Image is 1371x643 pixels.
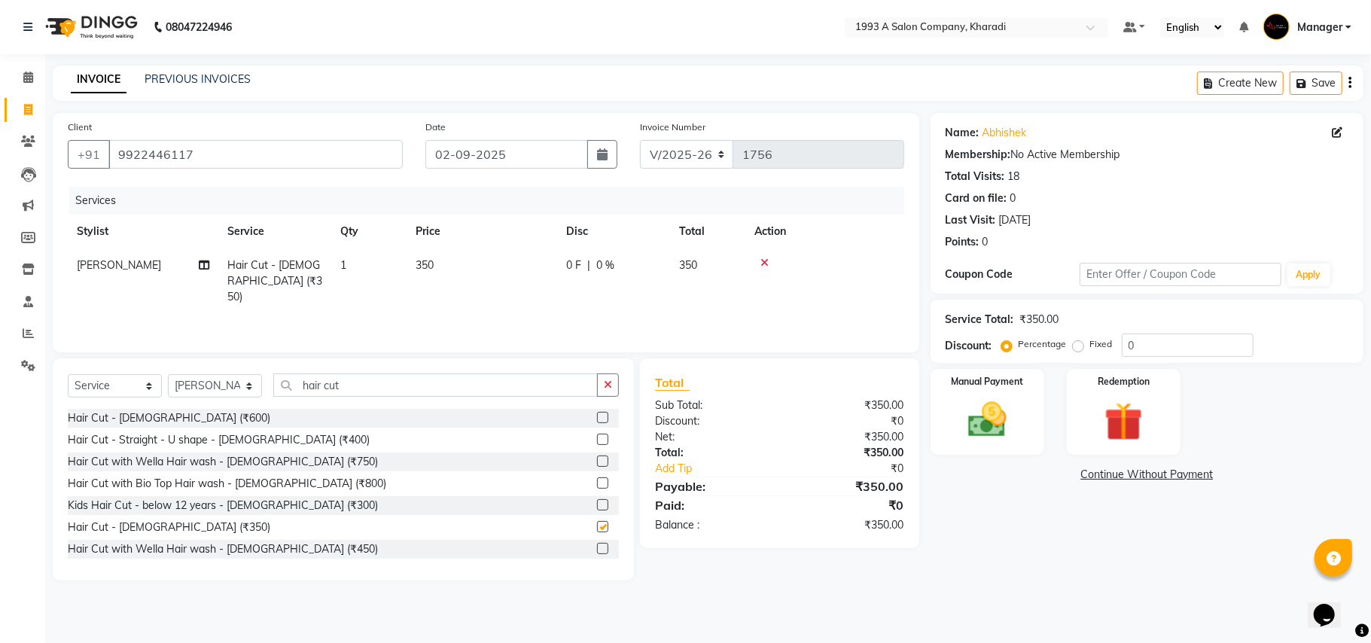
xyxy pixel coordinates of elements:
[1297,20,1342,35] span: Manager
[779,413,915,429] div: ₹0
[1098,375,1150,389] label: Redemption
[1080,263,1281,286] input: Enter Offer / Coupon Code
[934,467,1360,483] a: Continue Without Payment
[655,375,690,391] span: Total
[946,147,1011,163] div: Membership:
[802,461,915,477] div: ₹0
[644,496,779,514] div: Paid:
[596,258,614,273] span: 0 %
[68,541,378,557] div: Hair Cut with Wella Hair wash - [DEMOGRAPHIC_DATA] (₹450)
[68,120,92,134] label: Client
[1020,312,1059,328] div: ₹350.00
[983,125,1027,141] a: Abhishek
[108,140,403,169] input: Search by Name/Mobile/Email/Code
[644,429,779,445] div: Net:
[946,212,996,228] div: Last Visit:
[166,6,232,48] b: 08047224946
[340,258,346,272] span: 1
[69,187,916,215] div: Services
[745,215,904,248] th: Action
[273,373,598,397] input: Search or Scan
[38,6,142,48] img: logo
[1010,190,1016,206] div: 0
[946,312,1014,328] div: Service Total:
[779,429,915,445] div: ₹350.00
[557,215,670,248] th: Disc
[779,445,915,461] div: ₹350.00
[1287,264,1330,286] button: Apply
[946,125,980,141] div: Name:
[679,258,697,272] span: 350
[425,120,446,134] label: Date
[644,461,802,477] a: Add Tip
[1092,398,1155,446] img: _gift.svg
[68,215,218,248] th: Stylist
[983,234,989,250] div: 0
[145,72,251,86] a: PREVIOUS INVOICES
[779,517,915,533] div: ₹350.00
[946,267,1080,282] div: Coupon Code
[68,140,110,169] button: +91
[956,398,1019,442] img: _cash.svg
[1197,72,1284,95] button: Create New
[779,398,915,413] div: ₹350.00
[946,190,1007,206] div: Card on file:
[587,258,590,273] span: |
[779,496,915,514] div: ₹0
[951,375,1023,389] label: Manual Payment
[416,258,434,272] span: 350
[644,477,779,495] div: Payable:
[68,476,386,492] div: Hair Cut with Bio Top Hair wash - [DEMOGRAPHIC_DATA] (₹800)
[407,215,557,248] th: Price
[68,454,378,470] div: Hair Cut with Wella Hair wash - [DEMOGRAPHIC_DATA] (₹750)
[227,258,322,303] span: Hair Cut - [DEMOGRAPHIC_DATA] (₹350)
[779,477,915,495] div: ₹350.00
[946,338,992,354] div: Discount:
[644,398,779,413] div: Sub Total:
[946,169,1005,184] div: Total Visits:
[68,520,270,535] div: Hair Cut - [DEMOGRAPHIC_DATA] (₹350)
[1290,72,1342,95] button: Save
[218,215,331,248] th: Service
[68,432,370,448] div: Hair Cut - Straight - U shape - [DEMOGRAPHIC_DATA] (₹400)
[68,410,270,426] div: Hair Cut - [DEMOGRAPHIC_DATA] (₹600)
[71,66,126,93] a: INVOICE
[331,215,407,248] th: Qty
[946,234,980,250] div: Points:
[77,258,161,272] span: [PERSON_NAME]
[1008,169,1020,184] div: 18
[1090,337,1113,351] label: Fixed
[644,413,779,429] div: Discount:
[640,120,705,134] label: Invoice Number
[644,445,779,461] div: Total:
[644,517,779,533] div: Balance :
[999,212,1031,228] div: [DATE]
[1019,337,1067,351] label: Percentage
[68,498,378,513] div: Kids Hair Cut - below 12 years - [DEMOGRAPHIC_DATA] (₹300)
[1263,14,1290,40] img: Manager
[566,258,581,273] span: 0 F
[1308,583,1356,628] iframe: chat widget
[946,147,1348,163] div: No Active Membership
[670,215,745,248] th: Total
